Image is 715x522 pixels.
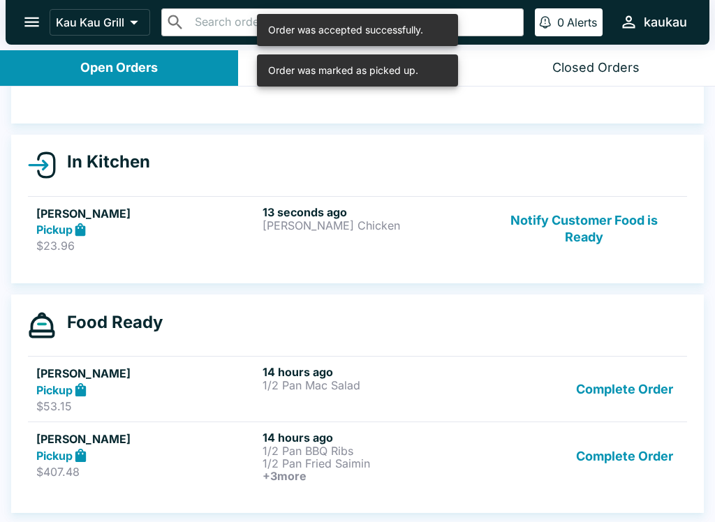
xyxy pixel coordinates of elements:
h4: Food Ready [56,312,163,333]
div: kaukau [644,14,687,31]
h4: In Kitchen [56,151,150,172]
button: kaukau [614,7,693,37]
div: Closed Orders [552,60,640,76]
h5: [PERSON_NAME] [36,205,257,222]
h5: [PERSON_NAME] [36,431,257,447]
p: $407.48 [36,465,257,479]
p: $23.96 [36,239,257,253]
h6: + 3 more [263,470,483,482]
div: Open Orders [80,60,158,76]
p: [PERSON_NAME] Chicken [263,219,483,232]
button: Kau Kau Grill [50,9,150,36]
button: open drawer [14,4,50,40]
p: 1/2 Pan Fried Saimin [263,457,483,470]
strong: Pickup [36,449,73,463]
div: Order was marked as picked up. [268,59,418,82]
strong: Pickup [36,383,73,397]
p: $53.15 [36,399,257,413]
h5: [PERSON_NAME] [36,365,257,382]
a: [PERSON_NAME]Pickup$407.4814 hours ago1/2 Pan BBQ Ribs1/2 Pan Fried Saimin+3moreComplete Order [28,422,687,491]
p: 1/2 Pan Mac Salad [263,379,483,391]
button: Complete Order [570,431,679,482]
p: Kau Kau Grill [56,15,124,29]
h6: 14 hours ago [263,365,483,379]
input: Search orders by name or phone number [191,13,517,32]
button: Complete Order [570,365,679,413]
h6: 14 hours ago [263,431,483,445]
a: [PERSON_NAME]Pickup$23.9613 seconds ago[PERSON_NAME] ChickenNotify Customer Food is Ready [28,196,687,262]
strong: Pickup [36,223,73,237]
p: 0 [557,15,564,29]
p: 1/2 Pan BBQ Ribs [263,445,483,457]
div: Order was accepted successfully. [268,18,423,42]
h6: 13 seconds ago [263,205,483,219]
p: Alerts [567,15,597,29]
a: [PERSON_NAME]Pickup$53.1514 hours ago1/2 Pan Mac SaladComplete Order [28,356,687,422]
button: Notify Customer Food is Ready [489,205,679,253]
